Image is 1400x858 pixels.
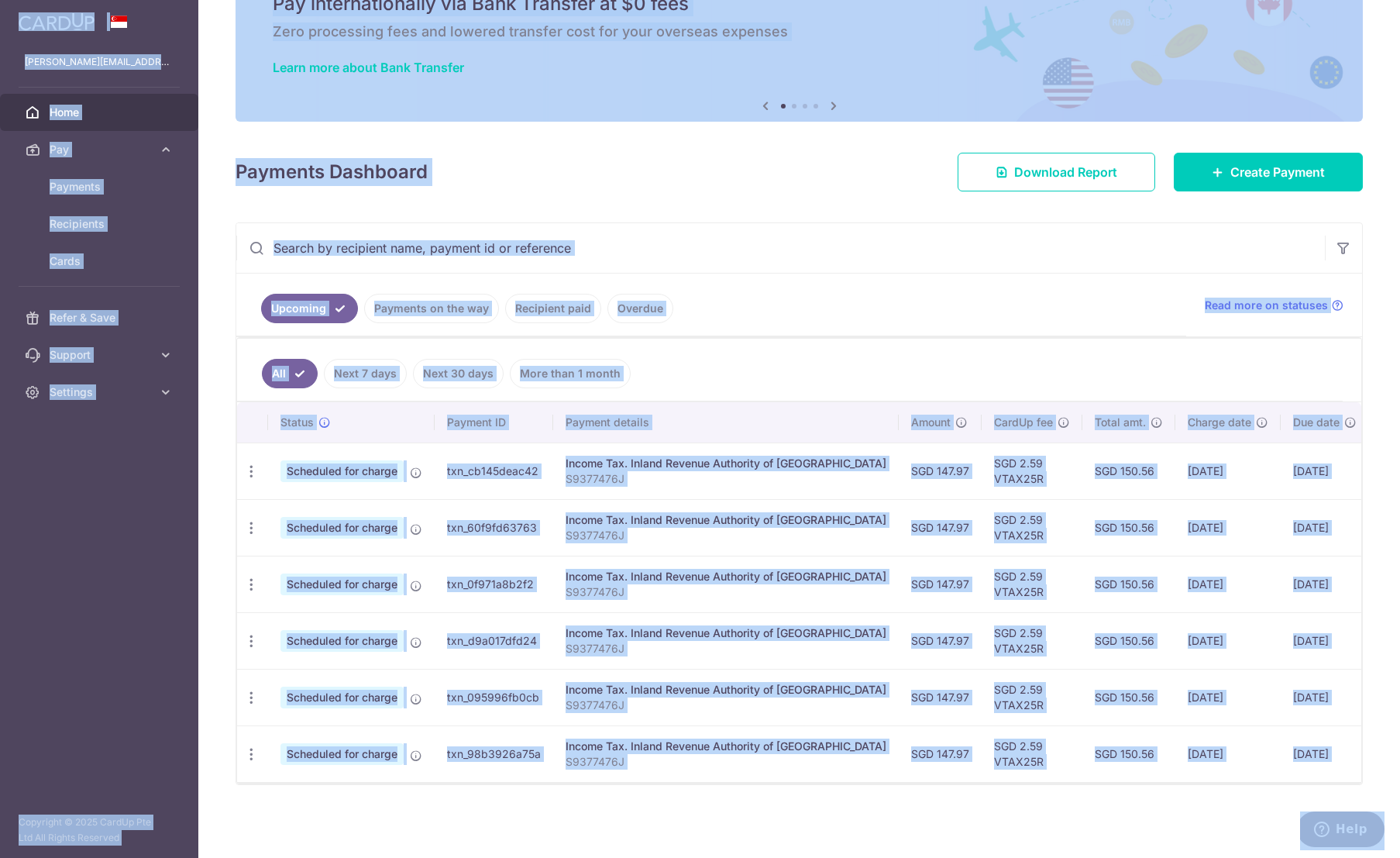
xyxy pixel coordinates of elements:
a: Upcoming [261,294,358,323]
span: Scheduled for charge [280,743,404,765]
td: SGD 2.59 VTAX25R [982,443,1082,499]
p: S9377476J [566,641,886,656]
td: [DATE] [1175,443,1281,499]
h6: Zero processing fees and lowered transfer cost for your overseas expenses [273,22,1326,41]
th: Payment details [553,402,899,443]
td: SGD 150.56 [1082,556,1175,612]
p: S9377476J [566,528,886,543]
td: [DATE] [1175,669,1281,725]
a: More than 1 month [510,359,631,388]
a: Learn more about Bank Transfer [273,60,464,75]
span: Recipients [50,216,152,232]
span: Scheduled for charge [280,687,404,708]
div: Income Tax. Inland Revenue Authority of [GEOGRAPHIC_DATA] [566,682,886,698]
span: Cards [50,253,152,269]
a: Download Report [958,153,1155,191]
td: [DATE] [1281,556,1369,612]
td: SGD 147.97 [899,443,982,499]
td: [DATE] [1281,669,1369,725]
td: SGD 150.56 [1082,499,1175,556]
td: txn_0f971a8b2f2 [435,556,553,612]
span: Due date [1293,415,1340,430]
div: Income Tax. Inland Revenue Authority of [GEOGRAPHIC_DATA] [566,739,886,754]
span: Amount [911,415,951,430]
span: Create Payment [1230,163,1325,181]
span: Support [50,347,152,363]
th: Payment ID [435,402,553,443]
span: Home [50,105,152,120]
td: SGD 147.97 [899,725,982,782]
td: SGD 150.56 [1082,669,1175,725]
td: txn_98b3926a75a [435,725,553,782]
td: SGD 147.97 [899,612,982,669]
span: Refer & Save [50,310,152,326]
td: [DATE] [1281,612,1369,669]
a: Next 30 days [413,359,504,388]
span: Read more on statuses [1205,298,1328,313]
td: [DATE] [1175,556,1281,612]
p: S9377476J [566,698,886,713]
td: SGD 2.59 VTAX25R [982,669,1082,725]
td: SGD 147.97 [899,499,982,556]
span: CardUp fee [994,415,1053,430]
span: Scheduled for charge [280,517,404,539]
iframe: Opens a widget where you can find more information [1300,811,1385,850]
td: SGD 2.59 VTAX25R [982,725,1082,782]
span: Charge date [1188,415,1251,430]
span: Total amt. [1095,415,1146,430]
td: [DATE] [1281,725,1369,782]
input: Search by recipient name, payment id or reference [236,223,1325,273]
td: SGD 150.56 [1082,443,1175,499]
td: txn_d9a017dfd24 [435,612,553,669]
div: Income Tax. Inland Revenue Authority of [GEOGRAPHIC_DATA] [566,456,886,471]
div: Income Tax. Inland Revenue Authority of [GEOGRAPHIC_DATA] [566,569,886,584]
td: SGD 147.97 [899,669,982,725]
td: [DATE] [1175,499,1281,556]
span: Payments [50,179,152,195]
img: CardUp [19,12,95,31]
span: Scheduled for charge [280,574,404,595]
td: txn_60f9fd63763 [435,499,553,556]
span: Download Report [1014,163,1117,181]
td: [DATE] [1175,612,1281,669]
div: Income Tax. Inland Revenue Authority of [GEOGRAPHIC_DATA] [566,512,886,528]
p: S9377476J [566,754,886,770]
td: txn_cb145deac42 [435,443,553,499]
td: [DATE] [1175,725,1281,782]
a: All [262,359,318,388]
td: SGD 2.59 VTAX25R [982,556,1082,612]
td: SGD 2.59 VTAX25R [982,499,1082,556]
h4: Payments Dashboard [236,158,428,186]
div: Income Tax. Inland Revenue Authority of [GEOGRAPHIC_DATA] [566,625,886,641]
td: SGD 150.56 [1082,725,1175,782]
td: SGD 2.59 VTAX25R [982,612,1082,669]
a: Recipient paid [505,294,601,323]
td: SGD 147.97 [899,556,982,612]
span: Status [280,415,314,430]
td: [DATE] [1281,499,1369,556]
a: Overdue [607,294,673,323]
a: Payments on the way [364,294,499,323]
p: S9377476J [566,471,886,487]
span: Scheduled for charge [280,460,404,482]
span: Pay [50,142,152,157]
td: SGD 150.56 [1082,612,1175,669]
td: txn_095996fb0cb [435,669,553,725]
p: S9377476J [566,584,886,600]
span: Settings [50,384,152,400]
a: Create Payment [1174,153,1363,191]
p: [PERSON_NAME][EMAIL_ADDRESS][DOMAIN_NAME] [25,54,174,70]
a: Read more on statuses [1205,298,1343,313]
td: [DATE] [1281,443,1369,499]
span: Scheduled for charge [280,630,404,652]
a: Next 7 days [324,359,407,388]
